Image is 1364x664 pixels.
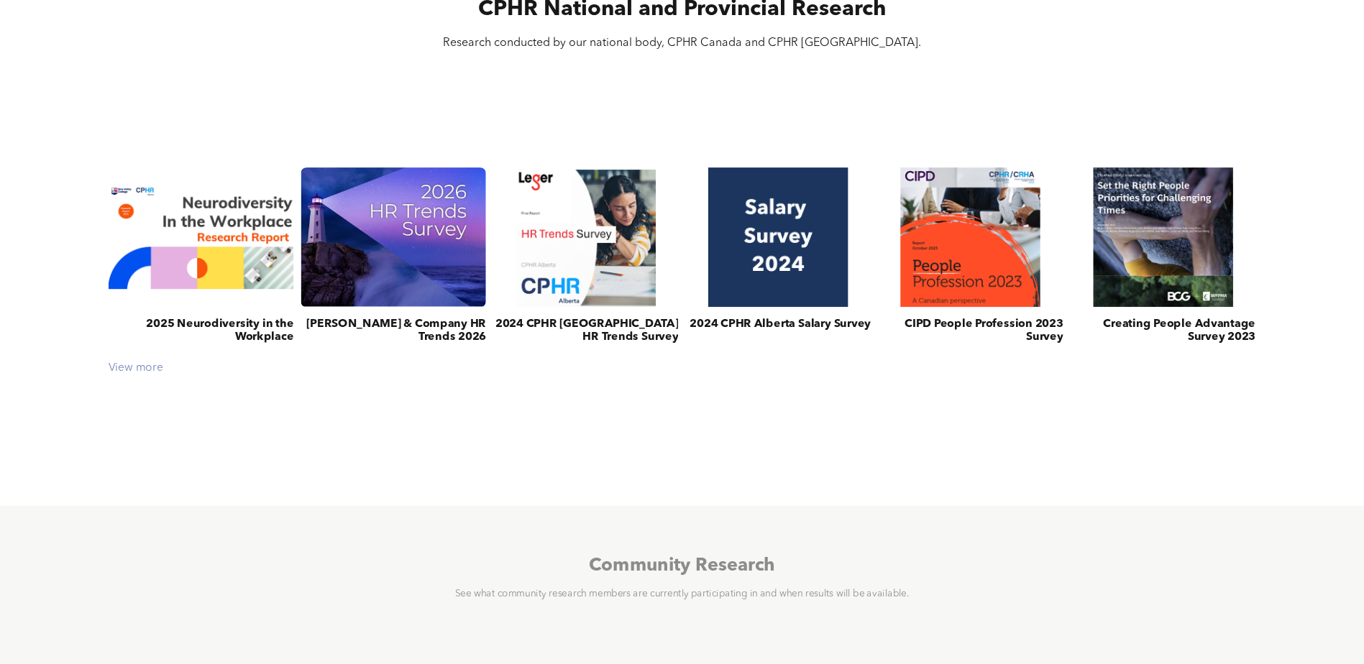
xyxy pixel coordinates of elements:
h3: 2024 CPHR [GEOGRAPHIC_DATA] HR Trends Survey [493,318,679,344]
h3: Creating People Advantage Survey 2023 [1070,318,1255,344]
span: Research conducted by our national body, CPHR Canada and CPHR [GEOGRAPHIC_DATA]. [443,37,921,49]
h3: [PERSON_NAME] & Company HR Trends 2026 [301,318,486,344]
h3: 2024 CPHR Alberta Salary Survey [690,318,871,331]
div: View more [101,361,1263,374]
span: See what community research members are currently participating in and when results will be avail... [455,589,909,599]
h3: 2025 Neurodiversity in the Workplace [109,318,294,344]
h3: CIPD People Profession 2023 Survey [878,318,1063,344]
span: Community Research [589,557,775,575]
